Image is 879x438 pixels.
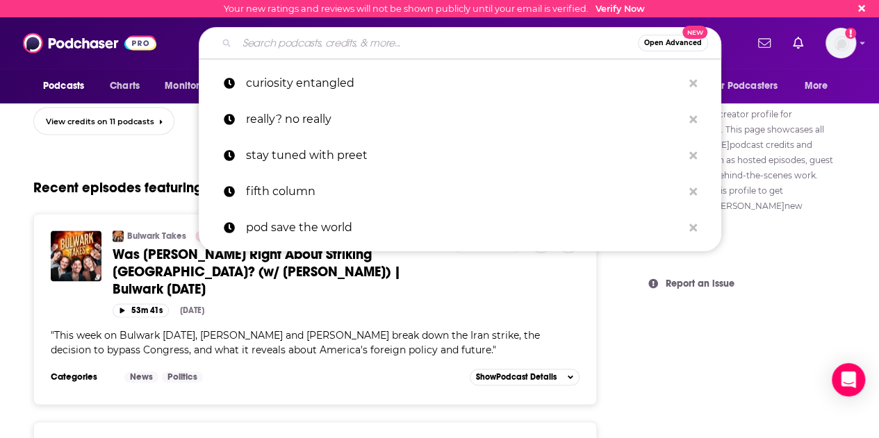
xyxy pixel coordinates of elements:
img: Bulwark Takes [113,230,124,242]
span: Show Podcast Details [476,372,557,382]
p: fifth column [246,174,682,210]
div: [DATE] [180,305,204,315]
a: really? no really [199,101,721,137]
span: Open Advanced [644,40,702,47]
img: Podchaser - Follow, Share and Rate Podcasts [23,30,156,56]
a: Bulwark Takes [127,230,186,242]
button: open menu [702,73,798,99]
a: curiosity entangled [199,65,721,101]
a: fifth column [199,174,721,210]
a: Verify Now [595,3,645,14]
button: Report an issue [648,278,835,289]
div: Search podcasts, credits, & more... [199,27,721,59]
p: curiosity entangled [246,65,682,101]
button: Open AdvancedNew [638,35,708,51]
span: This week on Bulwark [DATE], [PERSON_NAME] and [PERSON_NAME] break down the Iran strike, the deci... [51,329,540,356]
svg: Email not verified [845,28,856,39]
a: stay tuned with preet [199,137,721,174]
span: " " [51,329,540,356]
img: Was Trump Right About Striking Iran? (w/ Eric Edelman) | Bulwark on Sunday [51,230,101,281]
p: stay tuned with preet [246,137,682,174]
button: 53m 41s [113,303,169,317]
span: For Podcasters [711,76,778,96]
button: open menu [795,73,846,99]
button: ShowPodcast Details [470,369,580,385]
p: pod save the world [246,210,682,246]
a: View credits on 11 podcasts [33,107,174,135]
span: Was [PERSON_NAME] Right About Striking [GEOGRAPHIC_DATA]? (w/ [PERSON_NAME]) | Bulwark [DATE] [113,246,401,298]
a: Recent episodes featuring [PERSON_NAME] [33,179,309,196]
span: View credits on 11 podcasts [46,117,154,126]
span: More [805,76,828,96]
button: open menu [155,73,232,99]
a: pod save the world [199,210,721,246]
a: Show notifications dropdown [753,31,776,55]
button: open menu [33,73,102,99]
span: Monitoring [165,76,214,96]
span: Podcasts [43,76,84,96]
p: This is a podcast creator profile for . This page showcases all of [PERSON_NAME] podcast credits ... [648,107,835,244]
p: really? no really [246,101,682,137]
input: Search podcasts, credits, & more... [237,32,638,54]
span: Logged in as carlosrosario [825,28,856,58]
img: User Profile [825,28,856,58]
a: Show notifications dropdown [787,31,809,55]
a: Charts [101,73,148,99]
span: Charts [110,76,140,96]
h3: Categories [51,371,113,382]
a: Politics [162,371,203,382]
a: 74 [195,230,223,242]
a: Was [PERSON_NAME] Right About Striking [GEOGRAPHIC_DATA]? (w/ [PERSON_NAME]) | Bulwark [DATE] [113,246,441,298]
div: Your new ratings and reviews will not be shown publicly until your email is verified. [224,3,645,14]
a: News [124,371,158,382]
span: New [682,26,707,39]
div: Open Intercom Messenger [832,363,865,396]
button: Show profile menu [825,28,856,58]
